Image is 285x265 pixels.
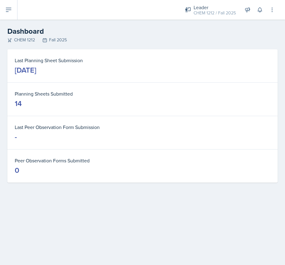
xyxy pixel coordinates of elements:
h2: Dashboard [7,26,278,37]
div: [DATE] [15,65,36,75]
div: CHEM 1212 / Fall 2025 [194,10,236,16]
dt: Planning Sheets Submitted [15,90,270,97]
div: 0 [15,165,19,175]
dt: Last Planning Sheet Submission [15,57,270,64]
dt: Last Peer Observation Form Submission [15,123,270,131]
div: 14 [15,99,22,108]
dt: Peer Observation Forms Submitted [15,157,270,164]
div: Leader [194,4,236,11]
div: CHEM 1212 Fall 2025 [7,37,278,43]
div: - [15,132,17,142]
